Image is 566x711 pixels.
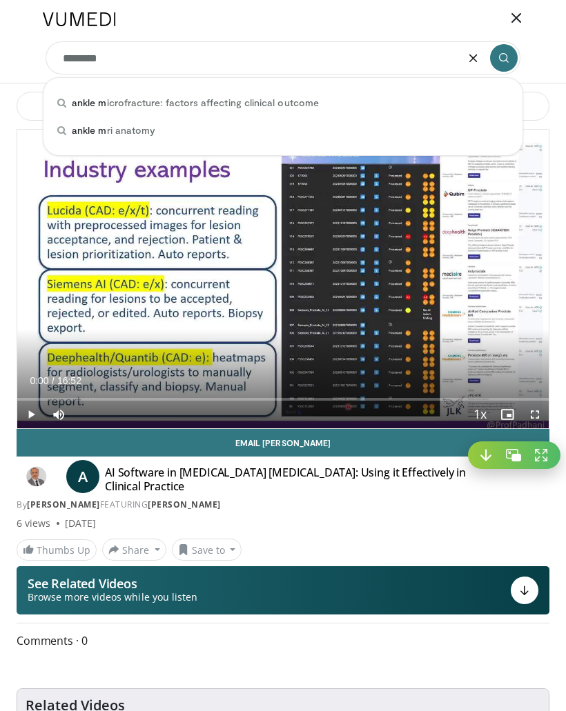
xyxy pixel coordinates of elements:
button: Enable picture-in-picture mode [494,401,521,428]
a: Thumbs Up [17,539,97,561]
p: See Related Videos [28,577,197,590]
img: VuMedi Logo [43,12,116,26]
input: Search topics, interventions [46,41,520,74]
span: ri anatomy [72,123,155,137]
button: Play [17,401,45,428]
button: Share [102,539,166,561]
video-js: Video Player [17,130,549,428]
span: / [52,375,55,386]
span: 16:52 [57,375,81,386]
span: icrofracture: factors affecting clinical outcome [72,96,319,110]
a: [PERSON_NAME] [27,499,100,510]
span: ankle m [72,124,107,136]
div: By FEATURING [17,499,549,511]
span: Browse more videos while you listen [28,590,197,604]
button: Playback Rate [466,401,494,428]
span: Comments 0 [17,632,549,650]
a: Find latest [MEDICAL_DATA] videos·600+ videos [17,92,549,121]
div: Progress Bar [17,398,549,401]
h4: AI Software in [MEDICAL_DATA] [MEDICAL_DATA]: Using it Effectively in Clinical Practice [105,465,483,493]
span: 0:00 [30,375,48,386]
span: 6 views [17,517,51,530]
button: Save to [172,539,242,561]
img: Anwar Padhani [17,465,55,488]
span: ankle m [72,97,107,108]
a: Email [PERSON_NAME] [17,429,549,457]
button: Fullscreen [521,401,549,428]
a: [PERSON_NAME] [148,499,221,510]
a: A [66,460,99,493]
button: See Related Videos Browse more videos while you listen [17,566,549,614]
div: [DATE] [65,517,96,530]
button: Mute [45,401,72,428]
